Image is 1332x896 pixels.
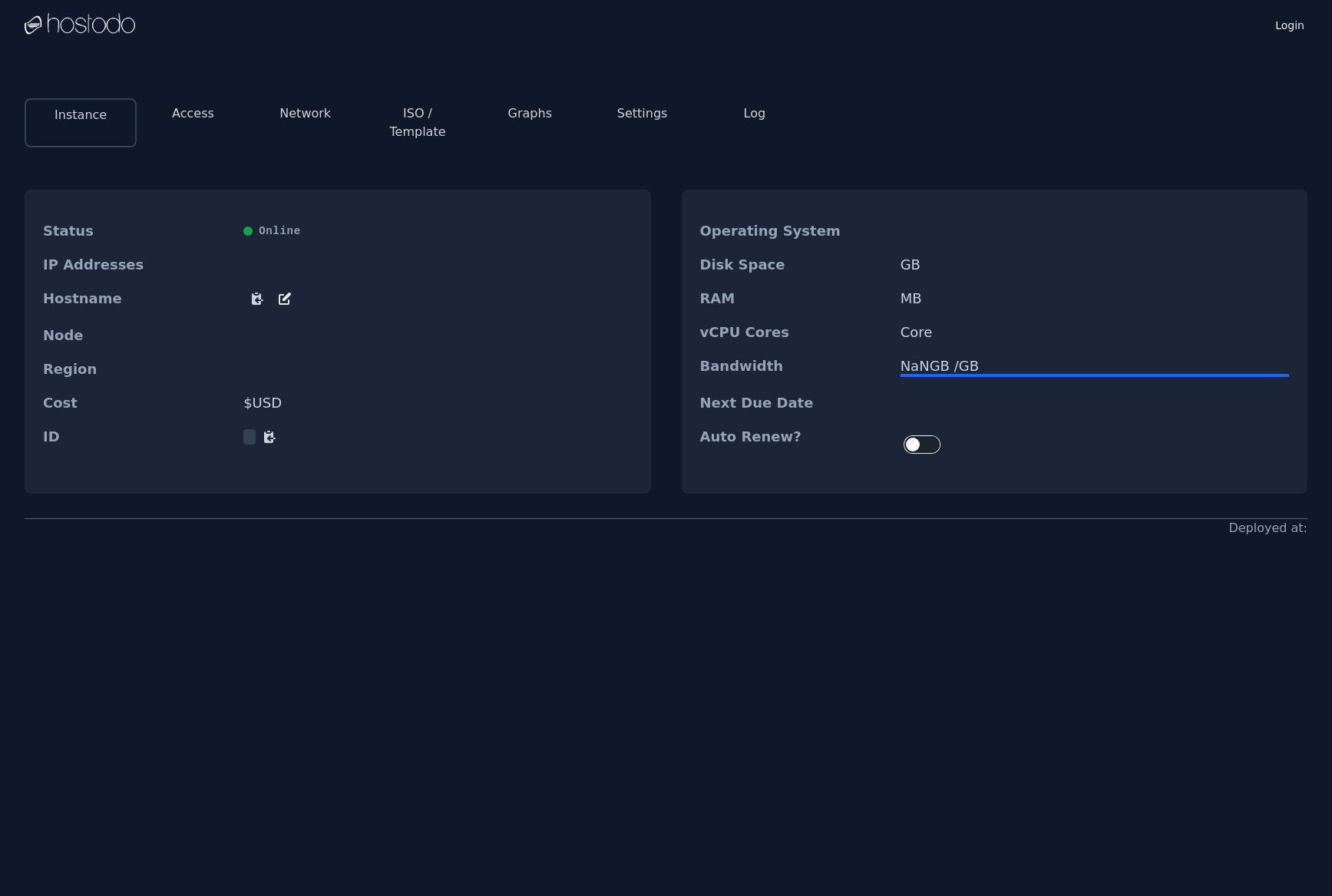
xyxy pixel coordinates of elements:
dt: vCPU Cores [700,325,888,340]
dt: Disk Space [700,257,888,273]
div: Deployed at: [1228,519,1307,537]
dt: Next Due Date [700,395,888,411]
button: Graphs [508,104,552,123]
dd: GB [901,257,1289,273]
dt: Operating System [700,223,888,239]
img: Logo [25,13,135,36]
dt: ID [43,429,231,445]
dd: MB [901,291,1289,306]
button: Network [279,104,331,123]
dt: Bandwidth [700,359,888,377]
button: ISO / Template [374,104,461,141]
div: Online [243,223,632,239]
dt: Hostname [43,291,231,309]
button: Instance [55,106,107,124]
dt: Auto Renew? [700,429,888,460]
dd: Core [901,325,1289,340]
dt: Node [43,328,231,343]
a: Login [1272,15,1307,33]
dt: Region [43,362,231,377]
dt: IP Addresses [43,257,231,273]
dt: Cost [43,395,231,411]
button: Access [172,104,214,123]
dt: Status [43,223,231,239]
button: Settings [617,104,668,123]
dt: RAM [700,291,888,306]
button: Log [744,104,766,123]
dd: $ USD [243,395,632,411]
div: NaN GB / GB [901,359,1289,374]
